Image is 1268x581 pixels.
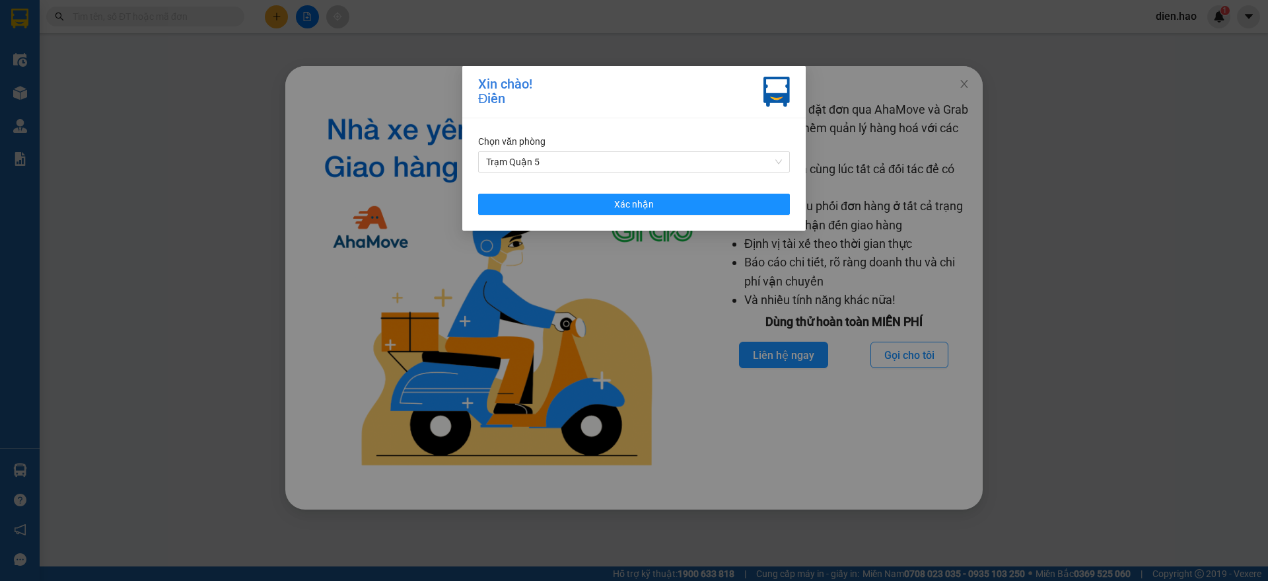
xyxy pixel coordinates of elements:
span: Trạm Quận 5 [486,152,782,172]
img: vxr-icon [763,77,790,107]
span: Xác nhận [614,197,654,212]
div: Chọn văn phòng [478,134,790,149]
div: Xin chào! Điền [478,77,532,107]
button: Xác nhận [478,194,790,215]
